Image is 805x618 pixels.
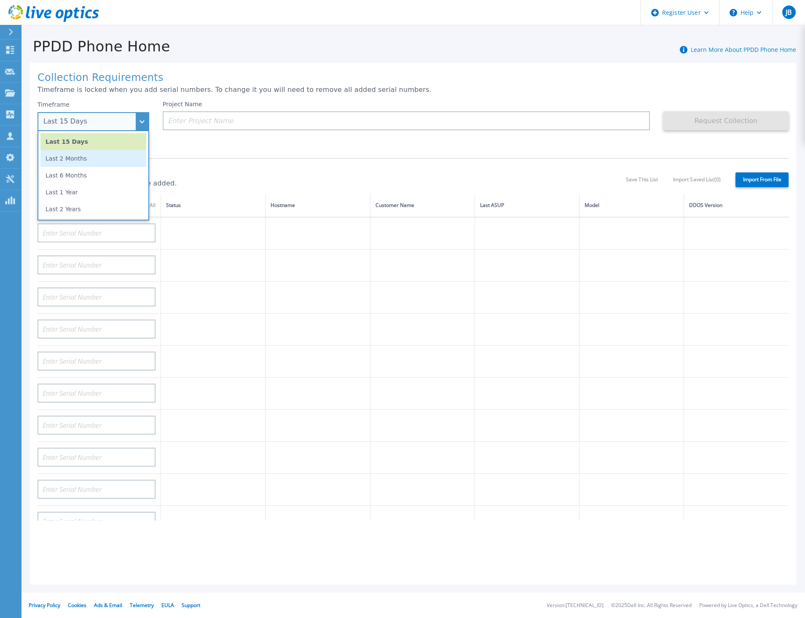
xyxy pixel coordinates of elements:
[182,602,200,609] a: Support
[68,602,86,609] a: Cookies
[38,72,789,84] h1: Collection Requirements
[580,194,684,217] th: Model
[38,448,156,467] input: Enter Serial Number
[38,223,156,242] input: Enter Serial Number
[38,288,156,306] input: Enter Serial Number
[38,255,156,274] input: Enter Serial Number
[38,352,156,371] input: Enter Serial Number
[94,602,122,609] a: Ads & Email
[691,46,796,54] a: Learn More About PPDD Phone Home
[163,101,202,107] label: Project Name
[38,480,156,499] input: Enter Serial Number
[266,194,370,217] th: Hostname
[43,118,134,125] div: Last 15 Days
[40,201,146,218] li: Last 2 Years
[684,194,789,217] th: DDOS Version
[161,602,174,609] a: EULA
[699,603,797,608] li: Powered by Live Optics, a Dell Technology
[38,384,156,403] input: Enter Serial Number
[40,133,146,150] li: Last 15 Days
[40,184,146,201] li: Last 1 Year
[38,320,156,339] input: Enter Serial Number
[663,111,789,130] button: Request Collection
[735,172,789,187] label: Import From File
[40,150,146,167] li: Last 2 Months
[38,86,789,94] p: Timeframe is locked when you add serial numbers. To change it you will need to remove all added s...
[370,194,475,217] th: Customer Name
[38,101,70,108] label: Timeframe
[40,167,146,184] li: Last 6 Months
[161,194,266,217] th: Status
[38,165,626,177] h1: Serial Numbers
[163,111,650,130] input: Enter Project Name
[29,602,60,609] a: Privacy Policy
[786,9,792,16] span: JB
[475,194,579,217] th: Last ASUP
[130,602,154,609] a: Telemetry
[38,512,156,531] input: Enter Serial Number
[611,603,692,608] li: © 2025 Dell Inc. All Rights Reserved
[38,416,156,435] input: Enter Serial Number
[38,180,626,187] p: 0 of 20 (max) serial numbers are added.
[547,603,604,608] li: Version: [TECHNICAL_ID]
[21,38,170,55] h1: PPDD Phone Home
